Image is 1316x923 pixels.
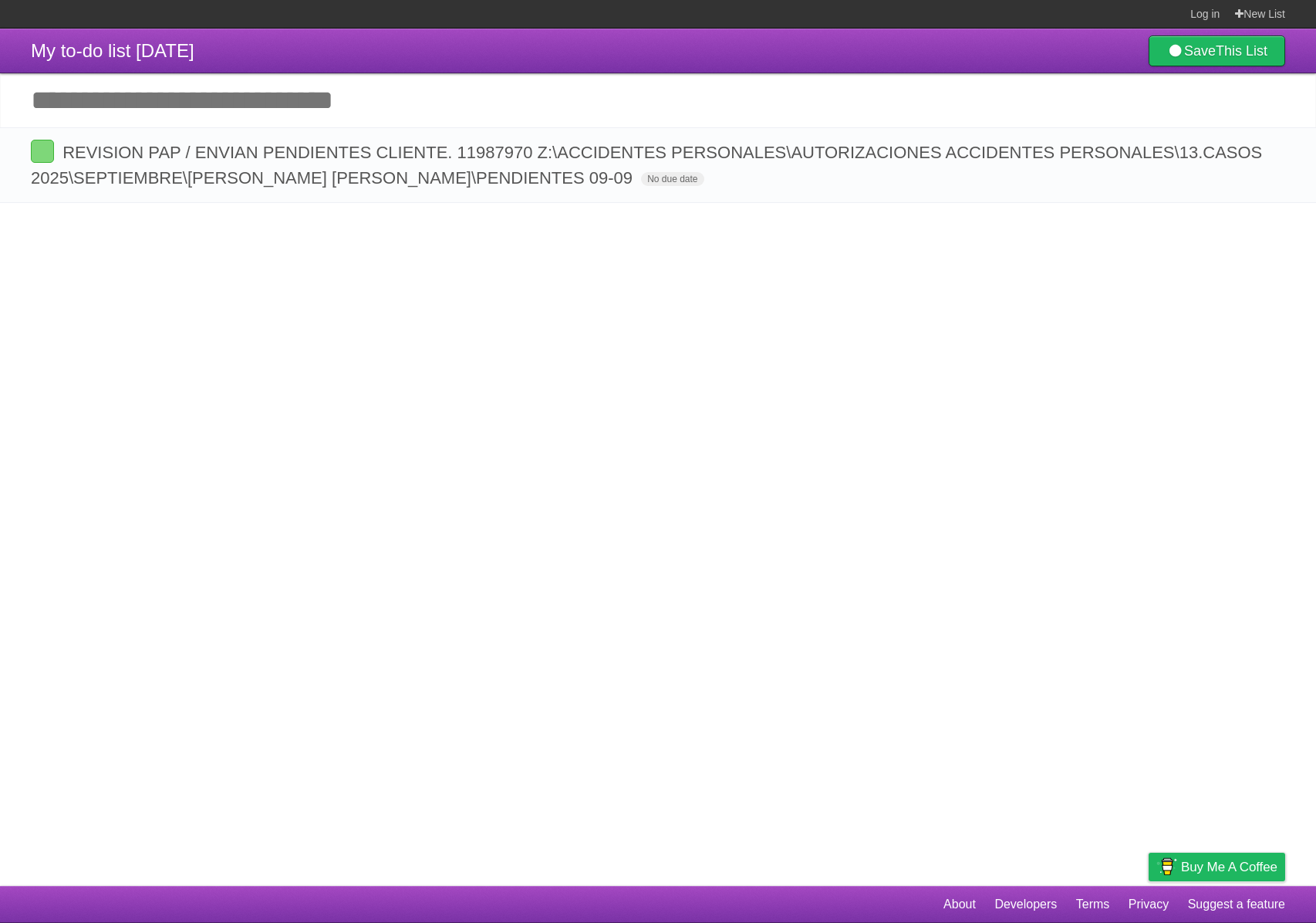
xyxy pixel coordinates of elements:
[641,172,704,186] span: No due date
[1188,890,1285,919] a: Suggest a feature
[943,890,976,919] a: About
[1129,890,1169,919] a: Privacy
[31,40,194,61] span: My to-do list [DATE]
[1076,890,1110,919] a: Terms
[994,890,1057,919] a: Developers
[1181,854,1277,881] span: Buy me a coffee
[1149,853,1285,881] a: Buy me a coffee
[31,143,1262,188] span: REVISION PAP / ENVIAN PENDIENTES CLIENTE. 11987970 Z:\ACCIDENTES PERSONALES\AUTORIZACIONES ACCIDE...
[1156,854,1177,880] img: Buy me a coffee
[1216,43,1267,59] b: This List
[1149,35,1285,66] a: SaveThis List
[31,140,54,163] label: Done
